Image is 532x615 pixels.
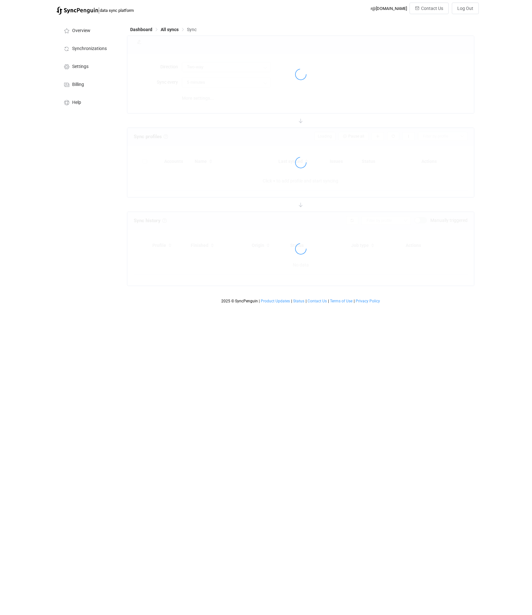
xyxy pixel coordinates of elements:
span: Synchronizations [72,46,107,51]
span: Terms of Use [330,299,352,303]
a: Synchronizations [56,39,121,57]
span: | [98,6,100,15]
span: Sync [187,27,197,32]
div: r@[DOMAIN_NAME] [371,6,407,11]
span: | [291,299,292,303]
a: Overview [56,21,121,39]
div: Breadcrumb [130,27,197,32]
span: Log Out [457,6,473,11]
a: Privacy Policy [355,299,380,303]
span: | [328,299,329,303]
span: Help [72,100,81,105]
a: Help [56,93,121,111]
button: Log Out [452,3,479,14]
span: Product Updates [261,299,290,303]
span: | [259,299,260,303]
a: Status [293,299,305,303]
a: Product Updates [260,299,290,303]
a: Billing [56,75,121,93]
img: syncpenguin.svg [56,7,98,15]
span: | [306,299,307,303]
a: |data sync platform [56,6,134,15]
span: Overview [72,28,90,33]
span: All syncs [161,27,179,32]
span: data sync platform [100,8,134,13]
span: Contact Us [421,6,443,11]
span: Dashboard [130,27,152,32]
a: Settings [56,57,121,75]
a: Terms of Use [330,299,353,303]
span: 2025 © SyncPenguin [221,299,258,303]
a: Contact Us [307,299,327,303]
span: Settings [72,64,89,69]
button: Contact Us [410,3,449,14]
span: Billing [72,82,84,87]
